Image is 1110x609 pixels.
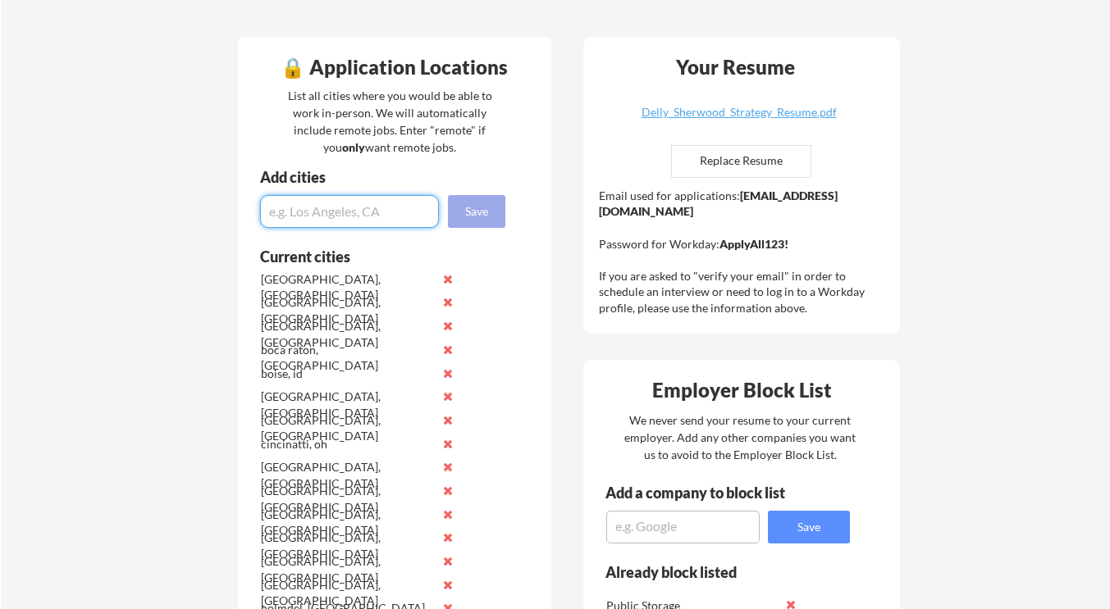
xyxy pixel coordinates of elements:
[590,380,895,400] div: Employer Block List
[260,195,439,228] input: e.g. Los Angeles, CA
[599,188,888,316] div: Email used for applications: Password for Workday: If you are asked to "verify your email" in ord...
[261,436,434,452] div: cincinatti, oh
[261,507,434,539] div: [GEOGRAPHIC_DATA], [GEOGRAPHIC_DATA]
[261,366,434,382] div: boise, id
[642,107,837,118] div: Delly_Sherwood_Strategy_Resume.pdf
[261,271,434,303] div: [GEOGRAPHIC_DATA], [GEOGRAPHIC_DATA]
[261,294,434,326] div: [GEOGRAPHIC_DATA], [GEOGRAPHIC_DATA]
[242,57,547,77] div: 🔒 Application Locations
[261,483,434,515] div: [GEOGRAPHIC_DATA], [GEOGRAPHIC_DATA]
[599,189,838,219] strong: [EMAIL_ADDRESS][DOMAIN_NAME]
[624,411,857,463] div: We never send your resume to your current employer. Add any other companies you want us to avoid ...
[655,57,817,77] div: Your Resume
[719,237,788,251] strong: ApplyAll123!
[448,195,505,228] button: Save
[261,389,434,420] div: [GEOGRAPHIC_DATA], [GEOGRAPHIC_DATA]
[342,140,365,154] strong: only
[261,577,434,609] div: [GEOGRAPHIC_DATA], [GEOGRAPHIC_DATA]
[277,87,503,156] div: List all cities where you would be able to work in-person. We will automatically include remote j...
[605,565,828,579] div: Already block listed
[261,459,434,491] div: [GEOGRAPHIC_DATA], [GEOGRAPHIC_DATA]
[261,553,434,585] div: [GEOGRAPHIC_DATA], [GEOGRAPHIC_DATA]
[768,511,850,543] button: Save
[261,529,434,561] div: [GEOGRAPHIC_DATA], [GEOGRAPHIC_DATA]
[261,318,434,350] div: [GEOGRAPHIC_DATA], [GEOGRAPHIC_DATA]
[261,412,434,444] div: [GEOGRAPHIC_DATA], [GEOGRAPHIC_DATA]
[260,249,487,264] div: Current cities
[261,342,434,374] div: boca raton, [GEOGRAPHIC_DATA]
[260,170,509,184] div: Add cities
[605,485,811,500] div: Add a company to block list
[642,107,837,132] a: Delly_Sherwood_Strategy_Resume.pdf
